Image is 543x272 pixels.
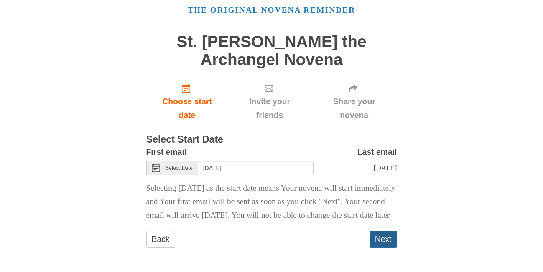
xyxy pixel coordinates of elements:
span: Share your novena [320,95,389,122]
button: Next [370,231,397,248]
label: Last email [357,145,397,159]
span: Choose start date [155,95,220,122]
h3: Select Start Date [146,134,397,145]
div: Click "Next" to confirm your start date first. [228,77,311,126]
span: Select Date [166,165,193,171]
h1: St. [PERSON_NAME] the Archangel Novena [146,33,397,68]
span: Invite your friends [236,95,303,122]
label: First email [146,145,187,159]
a: The original novena reminder [188,5,355,14]
a: Back [146,231,175,248]
p: Selecting [DATE] as the start date means Your novena will start immediately and Your first email ... [146,181,397,223]
div: Click "Next" to confirm your start date first. [311,77,397,126]
input: Use the arrow keys to pick a date [198,161,314,175]
a: Choose start date [146,77,228,126]
span: [DATE] [373,164,397,172]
